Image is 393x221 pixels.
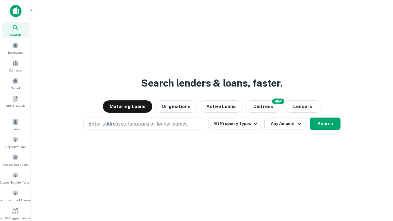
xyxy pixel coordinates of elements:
span: Access Requests [3,162,28,167]
img: capitalize-icon.png [10,5,21,17]
h3: Search lenders & loans, faster. [141,76,282,91]
span: Contacts [9,68,21,73]
button: Search distressed loans with lien and other non-mortgage details. [245,100,282,113]
span: Users [11,126,20,131]
a: Access Requests [2,152,29,168]
button: Enter addresses, locations or lender names [83,118,206,130]
button: Any Amount [264,118,307,130]
a: Search [2,22,29,38]
a: Review Unmatched Transactions [2,187,29,204]
a: Users [2,116,29,133]
p: Enter addresses, locations or lender names [88,120,188,128]
a: Contacts [2,57,29,74]
button: Lenders [284,100,321,113]
button: Originations [155,100,197,113]
div: NEW [272,99,284,104]
a: SREO Search [2,93,29,110]
button: All Property Types [208,118,262,130]
button: Active Loans [200,100,243,113]
iframe: Chat Widget [362,172,393,201]
a: Create Notable Person [2,169,29,186]
span: Organizations [6,144,25,149]
span: Saved [11,86,20,91]
span: Borrowers [8,50,23,55]
button: Search [310,118,340,130]
span: SREO Search [6,103,25,108]
a: Borrowers [2,40,29,56]
span: Search [10,32,21,37]
a: Organizations [2,134,29,150]
button: Maturing Loans [103,100,152,113]
a: Saved [2,75,29,92]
